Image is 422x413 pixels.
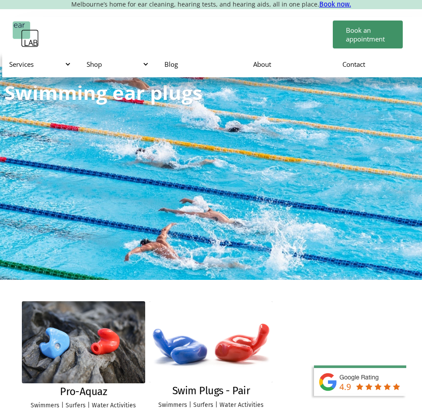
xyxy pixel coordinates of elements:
[22,301,145,383] img: Pro-Aquaz
[333,21,403,48] a: Book an appointment
[157,52,246,77] a: Blog
[60,385,107,398] h2: Pro-Aquaz
[4,83,202,102] h1: Swimming ear plugs
[80,51,157,77] div: Shop
[13,21,39,48] a: home
[150,301,273,382] img: Swim Plugs - Pair
[172,385,250,397] h2: Swim Plugs - Pair
[87,60,146,69] div: Shop
[158,402,264,409] p: Swimmers | Surfers | Water Activities
[9,60,69,69] div: Services
[2,51,80,77] div: Services
[31,402,136,410] p: Swimmers | Surfers | Water Activities
[246,52,335,77] a: About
